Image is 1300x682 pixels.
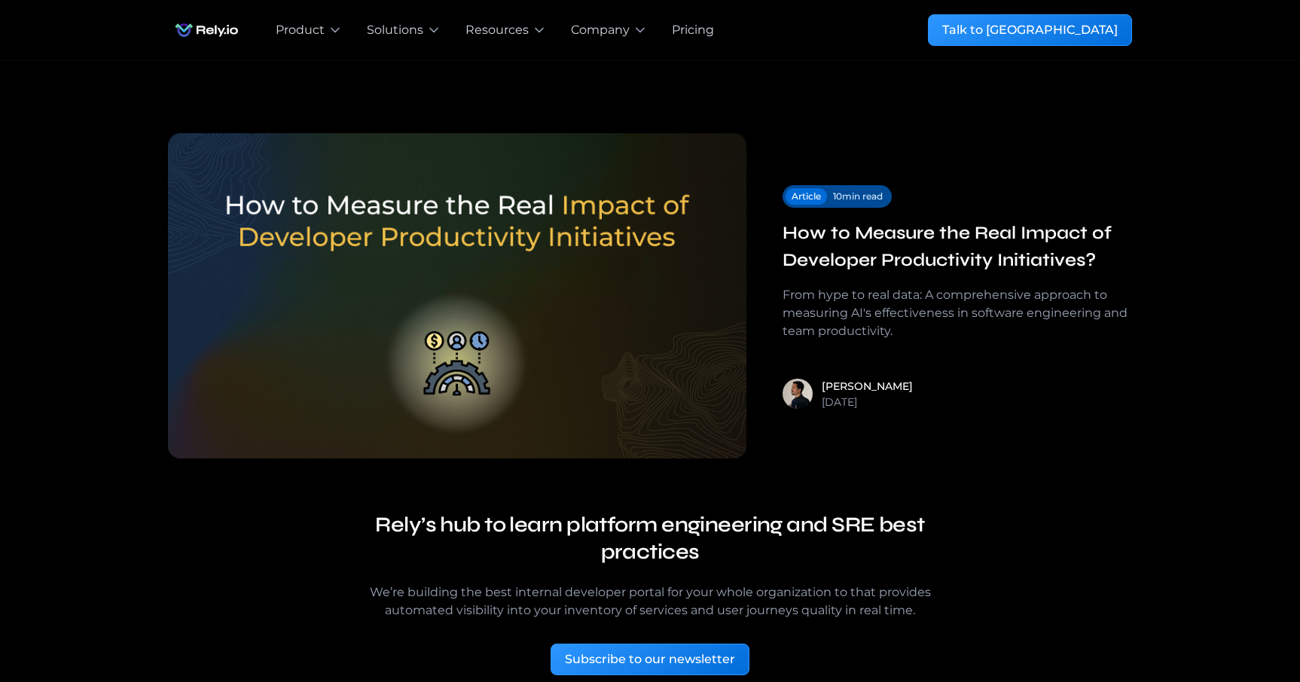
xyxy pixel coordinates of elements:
[551,644,749,675] a: Subscribe to our newsletter
[168,133,746,458] img: How to Measure the Real Impact of Developer Productivity Initiatives?
[276,21,325,39] div: Product
[168,133,746,463] a: How to Measure the Real Impact of Developer Productivity Initiatives?
[822,394,857,410] div: [DATE]
[822,379,913,394] a: [PERSON_NAME]
[361,583,939,620] div: We’re building the best internal developer portal for your whole organization to that provides au...
[168,15,246,45] a: home
[786,188,827,205] a: Article
[792,190,821,203] div: Article
[672,21,714,39] a: Pricing
[783,220,1132,274] a: How to Measure the Real Impact of Developer Productivity Initiatives?
[367,21,423,39] div: Solutions
[783,379,813,409] img: Tiago Barbosa
[833,190,842,203] div: 10
[928,14,1132,46] a: Talk to [GEOGRAPHIC_DATA]
[168,15,246,45] img: Rely.io logo
[465,21,529,39] div: Resources
[565,650,735,668] div: Subscribe to our newsletter
[571,21,630,39] div: Company
[942,21,1118,39] div: Talk to [GEOGRAPHIC_DATA]
[361,511,939,565] h4: Rely’s hub to learn platform engineering and SRE best practices
[842,190,883,203] div: min read
[783,286,1132,340] div: From hype to real data: A comprehensive approach to measuring AI's effectiveness in software engi...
